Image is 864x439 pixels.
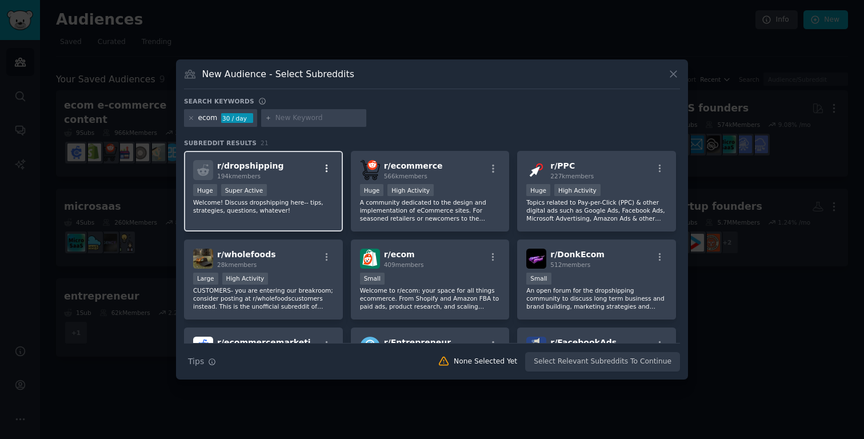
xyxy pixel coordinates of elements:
[188,356,204,368] span: Tips
[360,160,380,180] img: ecommerce
[526,184,550,196] div: Huge
[526,286,667,310] p: An open forum for the dropshipping community to discuss long term business and brand building, ma...
[454,357,517,367] div: None Selected Yet
[202,68,354,80] h3: New Audience - Select Subreddits
[217,250,276,259] span: r/ wholefoods
[193,249,213,269] img: wholefoods
[526,273,551,285] div: Small
[193,337,213,357] img: ecommercemarketing
[360,198,501,222] p: A community dedicated to the design and implementation of eCommerce sites. For seasoned retailers...
[526,198,667,222] p: Topics related to Pay-per-Click (PPC) & other digital ads such as Google Ads, Facebook Ads, Micro...
[221,113,253,123] div: 30 / day
[384,250,415,259] span: r/ ecom
[261,139,269,146] span: 21
[526,337,546,357] img: FacebookAds
[550,250,605,259] span: r/ DonkEcom
[554,184,601,196] div: High Activity
[384,338,451,347] span: r/ Entrepreneur
[221,184,267,196] div: Super Active
[384,161,443,170] span: r/ ecommerce
[193,286,334,310] p: CUSTOMERS- you are entering our breakroom; consider posting at r/wholefoodscustomers instead. Thi...
[193,184,217,196] div: Huge
[550,261,590,268] span: 512 members
[275,113,362,123] input: New Keyword
[360,273,385,285] div: Small
[550,173,594,179] span: 227k members
[193,273,218,285] div: Large
[384,173,427,179] span: 566k members
[184,352,220,372] button: Tips
[526,249,546,269] img: DonkEcom
[198,113,218,123] div: ecom
[360,249,380,269] img: ecom
[217,173,261,179] span: 194k members
[387,184,434,196] div: High Activity
[184,97,254,105] h3: Search keywords
[217,161,284,170] span: r/ dropshipping
[384,261,424,268] span: 409 members
[550,338,617,347] span: r/ FacebookAds
[184,139,257,147] span: Subreddit Results
[360,184,384,196] div: Huge
[217,261,257,268] span: 28k members
[360,337,380,357] img: Entrepreneur
[360,286,501,310] p: Welcome to r/ecom: your space for all things ecommerce. From Shopify and Amazon FBA to paid ads, ...
[217,338,322,347] span: r/ ecommercemarketing
[526,160,546,180] img: PPC
[193,198,334,214] p: Welcome! Discuss dropshipping here-- tips, strategies, questions, whatever!
[222,273,269,285] div: High Activity
[550,161,575,170] span: r/ PPC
